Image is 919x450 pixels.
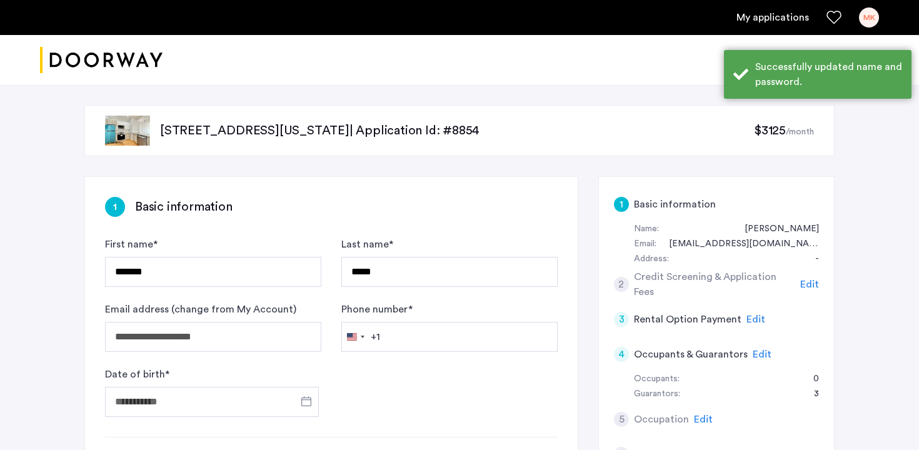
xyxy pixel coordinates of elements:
[634,347,748,362] h5: Occupants & Guarantors
[105,302,296,317] label: Email address (change from My Account)
[634,312,741,327] h5: Rental Option Payment
[342,322,380,351] button: Selected country
[135,198,233,216] h3: Basic information
[105,367,169,382] label: Date of birth *
[800,279,819,289] span: Edit
[826,10,841,25] a: Favorites
[614,312,629,327] div: 3
[634,269,796,299] h5: Credit Screening & Application Fees
[634,372,680,387] div: Occupants:
[105,237,158,252] label: First name *
[656,237,819,252] div: mokalachan@gmail.com
[753,349,771,359] span: Edit
[634,222,659,237] div: Name:
[803,252,819,267] div: -
[732,222,819,237] div: Monique Kakou
[755,59,902,89] div: Successfully updated name and password.
[614,412,629,427] div: 5
[634,237,656,252] div: Email:
[746,314,765,324] span: Edit
[634,412,689,427] h5: Occupation
[614,347,629,362] div: 4
[341,302,413,317] label: Phone number *
[371,329,380,344] div: +1
[859,7,879,27] div: MK
[299,394,314,409] button: Open calendar
[634,387,680,402] div: Guarantors:
[801,372,819,387] div: 0
[40,37,163,84] img: logo
[801,387,819,402] div: 3
[614,197,629,212] div: 1
[786,127,814,136] sub: /month
[694,414,713,424] span: Edit
[105,116,150,146] img: apartment
[866,400,906,437] iframe: chat widget
[341,237,393,252] label: Last name *
[160,122,754,139] p: [STREET_ADDRESS][US_STATE] | Application Id: #8854
[754,124,786,137] span: $3125
[614,277,629,292] div: 2
[40,37,163,84] a: Cazamio logo
[105,197,125,217] div: 1
[634,252,669,267] div: Address:
[634,197,716,212] h5: Basic information
[736,10,809,25] a: My application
